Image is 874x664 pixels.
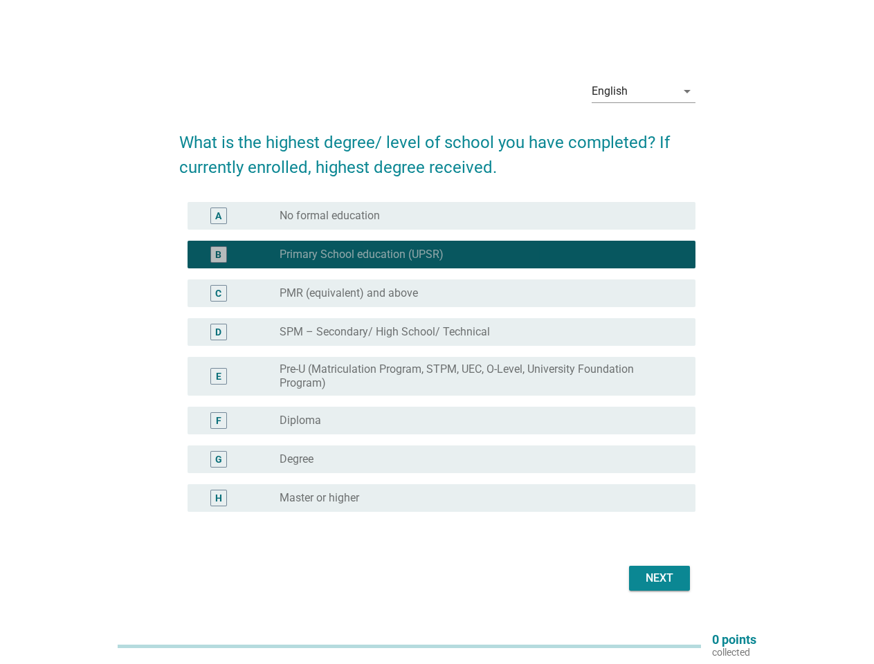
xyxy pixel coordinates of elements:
[280,362,673,390] label: Pre-U (Matriculation Program, STPM, UEC, O-Level, University Foundation Program)
[679,83,695,100] i: arrow_drop_down
[712,634,756,646] p: 0 points
[280,209,380,223] label: No formal education
[280,325,490,339] label: SPM – Secondary/ High School/ Technical
[712,646,756,658] p: collected
[216,414,221,428] div: F
[592,85,628,98] div: English
[179,116,695,180] h2: What is the highest degree/ level of school you have completed? If currently enrolled, highest de...
[280,414,321,427] label: Diploma
[215,248,221,262] div: B
[216,369,221,384] div: E
[629,566,690,591] button: Next
[280,452,313,466] label: Degree
[215,325,221,340] div: D
[215,209,221,223] div: A
[215,452,222,467] div: G
[280,286,418,300] label: PMR (equivalent) and above
[215,286,221,301] div: C
[215,491,222,506] div: H
[640,570,679,587] div: Next
[280,491,359,505] label: Master or higher
[280,248,444,261] label: Primary School education (UPSR)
